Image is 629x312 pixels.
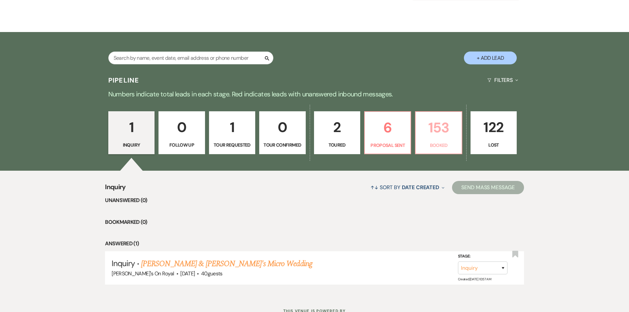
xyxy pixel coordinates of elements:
[458,253,507,260] label: Stage:
[369,142,406,149] p: Proposal Sent
[458,277,491,281] span: Created: [DATE] 10:57 AM
[259,111,305,154] a: 0Tour Confirmed
[263,116,301,138] p: 0
[112,270,174,277] span: [PERSON_NAME]'s On Royal
[180,270,195,277] span: [DATE]
[420,117,457,139] p: 153
[158,111,205,154] a: 0Follow Up
[452,181,524,194] button: Send Mass Message
[415,111,462,154] a: 153Booked
[263,141,301,149] p: Tour Confirmed
[108,52,273,64] input: Search by name, event date, email address or phone number
[369,117,406,139] p: 6
[485,71,521,89] button: Filters
[105,196,524,205] li: Unanswered (0)
[163,141,200,149] p: Follow Up
[201,270,223,277] span: 40 guests
[141,258,312,270] a: [PERSON_NAME] & [PERSON_NAME]'s Micro Wedding
[364,111,411,154] a: 6Proposal Sent
[420,142,457,149] p: Booked
[475,141,512,149] p: Lost
[105,182,126,196] span: Inquiry
[464,52,517,64] button: + Add Lead
[108,76,139,85] h3: Pipeline
[318,141,356,149] p: Toured
[112,258,135,268] span: Inquiry
[213,141,251,149] p: Tour Requested
[213,116,251,138] p: 1
[108,111,155,154] a: 1Inquiry
[163,116,200,138] p: 0
[77,89,552,99] p: Numbers indicate total leads in each stage. Red indicates leads with unanswered inbound messages.
[368,179,447,196] button: Sort By Date Created
[113,116,150,138] p: 1
[370,184,378,191] span: ↑↓
[209,111,255,154] a: 1Tour Requested
[402,184,439,191] span: Date Created
[318,116,356,138] p: 2
[475,116,512,138] p: 122
[471,111,517,154] a: 122Lost
[105,218,524,226] li: Bookmarked (0)
[105,239,524,248] li: Answered (1)
[113,141,150,149] p: Inquiry
[314,111,360,154] a: 2Toured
